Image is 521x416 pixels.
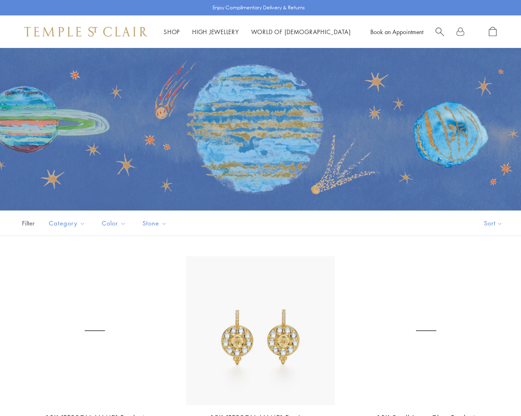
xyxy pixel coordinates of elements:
[466,211,521,236] button: Show sort by
[489,27,497,37] a: Open Shopping Bag
[192,28,239,36] a: High JewelleryHigh Jewellery
[138,218,173,228] span: Stone
[45,218,92,228] span: Category
[164,28,180,36] a: ShopShop
[370,28,423,36] a: Book an Appointment
[351,256,501,405] a: 18K Small Lunar Glow Pendant
[43,214,92,232] button: Category
[96,214,132,232] button: Color
[20,256,170,405] a: P34861-LUNAHABM
[24,27,147,37] img: Temple St. Clair
[136,214,173,232] button: Stone
[98,218,132,228] span: Color
[436,27,444,37] a: Search
[251,28,351,36] a: World of [DEMOGRAPHIC_DATA]World of [DEMOGRAPHIC_DATA]
[212,4,305,12] p: Enjoy Complimentary Delivery & Returns
[164,27,351,37] nav: Main navigation
[186,256,335,405] img: E34861-LUNAHABM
